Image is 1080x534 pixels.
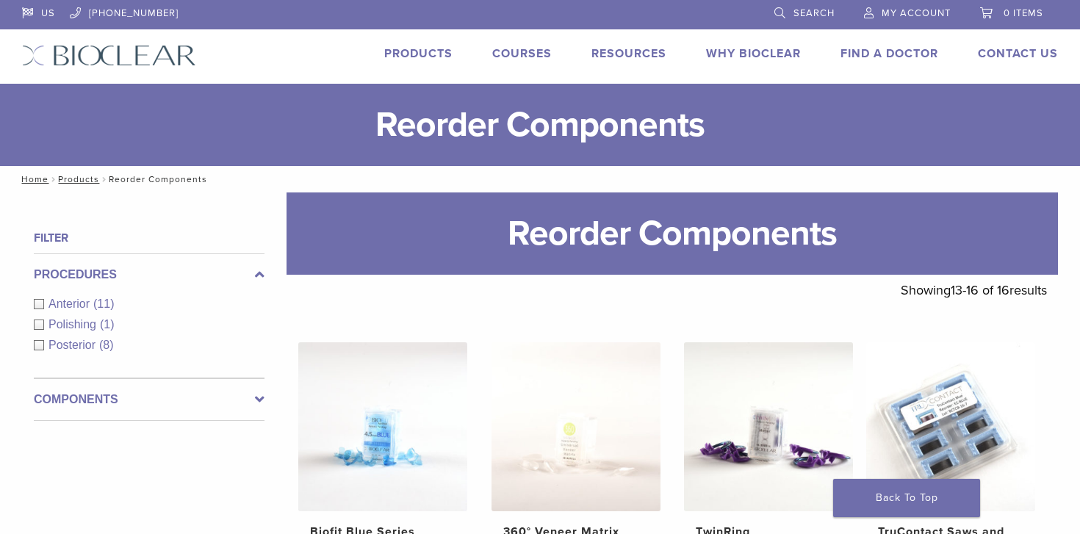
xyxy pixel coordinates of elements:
[1004,7,1043,19] span: 0 items
[298,342,467,511] img: Biofit Blue Series
[833,479,980,517] a: Back To Top
[99,176,109,183] span: /
[34,391,264,408] label: Components
[48,297,93,310] span: Anterior
[384,46,453,61] a: Products
[17,174,48,184] a: Home
[840,46,938,61] a: Find A Doctor
[492,46,552,61] a: Courses
[684,342,853,511] img: TwinRing
[48,176,58,183] span: /
[706,46,801,61] a: Why Bioclear
[48,339,99,351] span: Posterior
[866,342,1035,511] img: TruContact Saws and Sanders
[48,318,100,331] span: Polishing
[22,45,196,66] img: Bioclear
[58,174,99,184] a: Products
[34,266,264,284] label: Procedures
[34,229,264,247] h4: Filter
[287,192,1058,275] h1: Reorder Components
[951,282,1009,298] span: 13-16 of 16
[100,318,115,331] span: (1)
[11,166,1069,192] nav: Reorder Components
[978,46,1058,61] a: Contact Us
[99,339,114,351] span: (8)
[901,275,1047,306] p: Showing results
[93,297,114,310] span: (11)
[882,7,951,19] span: My Account
[492,342,660,511] img: 360° Veneer Matrix Series
[793,7,835,19] span: Search
[591,46,666,61] a: Resources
